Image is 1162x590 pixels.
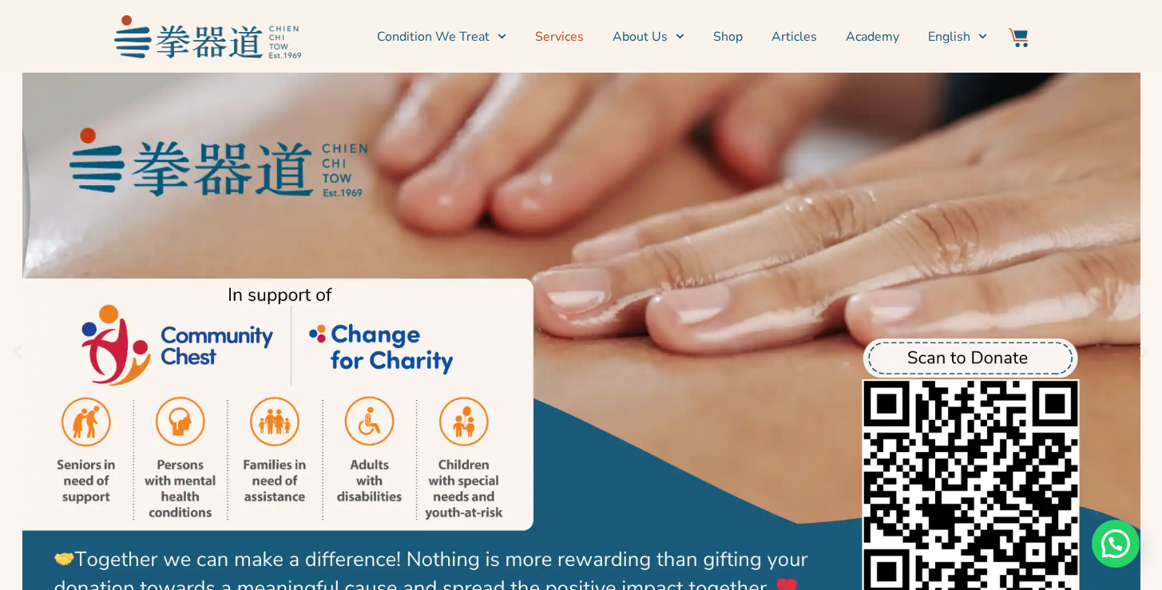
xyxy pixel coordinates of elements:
[1134,343,1154,362] div: Next slide
[713,17,743,57] a: Shop
[8,343,28,362] div: Previous slide
[535,17,584,57] a: Services
[846,17,899,57] a: Academy
[928,27,970,46] span: English
[1009,28,1028,47] img: Website Icon-03
[613,17,684,57] a: About Us
[928,17,987,57] a: English
[309,17,988,57] nav: Menu
[771,17,817,57] a: Articles
[377,17,506,57] a: Condition We Treat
